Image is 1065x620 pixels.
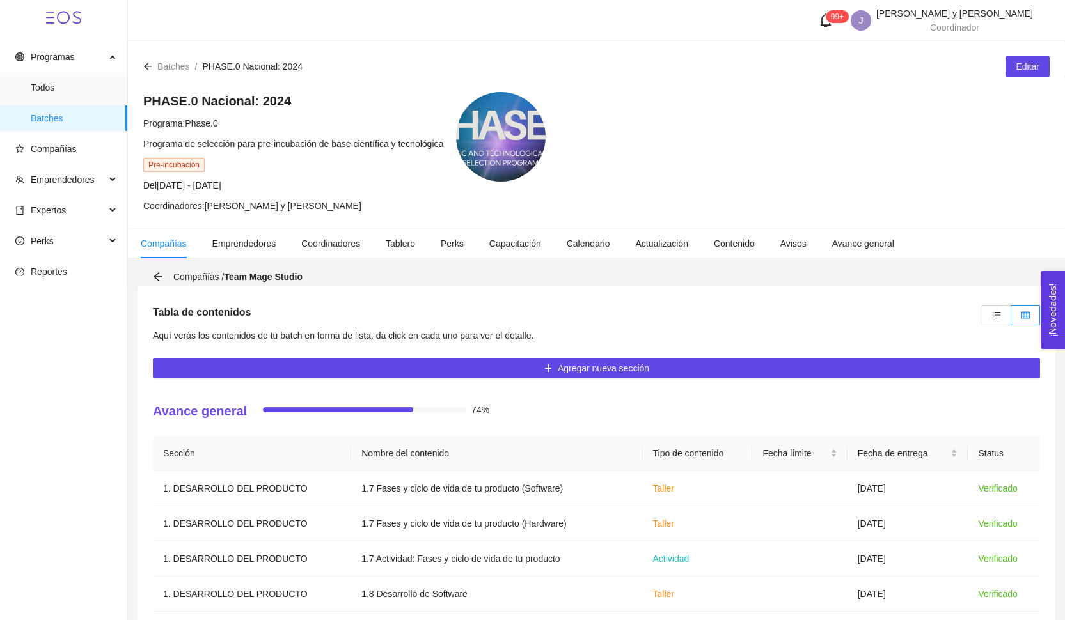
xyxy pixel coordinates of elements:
span: Pre-incubación [143,158,205,172]
span: arrow-left [153,272,163,282]
h5: Tabla de contenidos [153,305,251,320]
span: Editar [1016,59,1039,74]
h4: PHASE.0 Nacional: 2024 [143,92,443,110]
span: Actividad [652,554,689,564]
span: book [15,206,24,215]
span: Verificado [978,483,1017,493]
button: Open Feedback Widget [1041,271,1065,349]
span: Emprendedores [31,174,95,185]
span: Verificado [978,554,1017,564]
span: Aquí verás los contenidos de tu batch en forma de lista, da click en cada uno para ver el detalle. [153,330,533,341]
td: 1.7 Fases y ciclo de vida de tu producto (Software) [351,471,642,506]
th: Sección [153,436,351,471]
button: Editar [1006,56,1050,77]
span: Taller [652,483,674,493]
span: Contenido [714,238,755,249]
span: Coordinadores: [PERSON_NAME] y [PERSON_NAME] [143,201,361,211]
span: Coordinador [930,22,979,33]
span: team [15,175,24,184]
span: Verificado [978,589,1017,599]
span: Taller [652,589,674,599]
span: Del [DATE] - [DATE] [143,180,221,190]
td: [DATE] [848,541,968,577]
span: star [15,144,24,153]
span: Tablero [386,238,415,249]
span: Emprendedores [212,238,276,249]
td: 1. DESARROLLO DEL PRODUCTO [153,577,351,612]
td: 1.7 Fases y ciclo de vida de tu producto (Hardware) [351,506,642,541]
span: plus [544,364,553,374]
span: Compañías [141,238,187,249]
span: Compañías / [173,272,303,282]
span: Compañías [31,144,77,154]
span: Coordinadores [301,238,360,249]
span: Programa: Phase.0 [143,118,218,128]
td: 1. DESARROLLO DEL PRODUCTO [153,471,351,506]
h4: Avance general [153,402,247,420]
span: Calendario [567,238,610,249]
span: Batches [31,105,117,131]
th: Status [968,436,1040,471]
span: Todos [31,75,117,100]
span: Programas [31,52,74,62]
span: Taller [652,518,674,529]
td: [DATE] [848,506,968,541]
span: J [858,10,863,31]
span: Perks [31,236,54,246]
span: Capacitación [489,238,541,249]
span: arrow-left [143,62,152,71]
sup: 122 [826,10,849,23]
td: 1. DESARROLLO DEL PRODUCTO [153,541,351,577]
strong: Team Mage Studio [224,272,303,282]
span: bell [819,13,833,27]
span: dashboard [15,267,24,276]
span: smile [15,236,24,245]
span: 74% [471,405,489,414]
th: Tipo de contenido [642,436,752,471]
span: Batches [157,61,190,72]
span: Perks [441,238,464,249]
span: Fecha de entrega [858,446,949,460]
td: 1.7 Actividad: Fases y ciclo de vida de tu producto [351,541,642,577]
span: Reportes [31,267,67,277]
span: [PERSON_NAME] y [PERSON_NAME] [876,8,1033,19]
span: unordered-list [992,311,1001,320]
td: 1. DESARROLLO DEL PRODUCTO [153,506,351,541]
div: Volver [153,272,163,283]
span: / [195,61,198,72]
span: Expertos [31,205,66,215]
span: Actualización [635,238,688,249]
span: Fecha límite [762,446,827,460]
td: 1.8 Desarrollo de Software [351,577,642,612]
span: Verificado [978,518,1017,529]
td: [DATE] [848,577,968,612]
span: global [15,52,24,61]
th: Nombre del contenido [351,436,642,471]
td: [DATE] [848,471,968,506]
span: Avisos [780,238,807,249]
span: Agregar nueva sección [558,361,649,375]
span: Avance general [832,238,894,249]
button: plusAgregar nueva sección [153,358,1040,378]
span: Programa de selección para pre-incubación de base científica y tecnológica [143,139,443,149]
span: PHASE.0 Nacional: 2024 [202,61,302,72]
span: table [1021,311,1030,320]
